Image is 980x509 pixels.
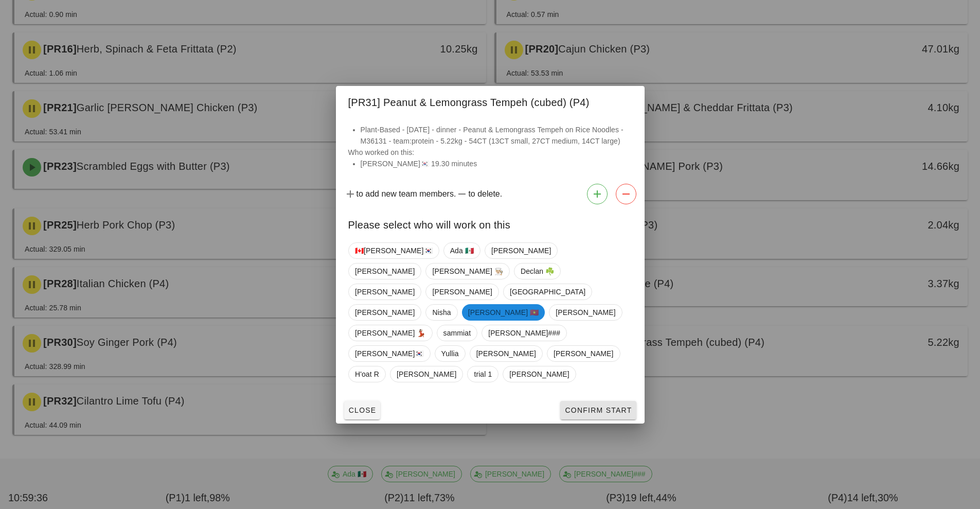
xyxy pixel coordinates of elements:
[344,401,381,419] button: Close
[348,406,377,414] span: Close
[336,180,645,208] div: to add new team members. to delete.
[355,305,415,320] span: [PERSON_NAME]
[491,243,550,258] span: [PERSON_NAME]
[488,325,560,341] span: [PERSON_NAME]###
[564,406,632,414] span: Confirm Start
[355,264,415,279] span: [PERSON_NAME]
[468,304,539,321] span: [PERSON_NAME] 🇻🇳
[361,158,632,169] li: [PERSON_NAME]🇰🇷 19.30 minutes
[336,208,645,238] div: Please select who will work on this
[336,86,645,116] div: [PR31] Peanut & Lemongrass Tempeh (cubed) (P4)
[432,264,503,279] span: [PERSON_NAME] 👨🏼‍🍳
[560,401,636,419] button: Confirm Start
[396,366,456,382] span: [PERSON_NAME]
[432,284,492,300] span: [PERSON_NAME]
[361,124,632,147] li: Plant-Based - [DATE] - dinner - Peanut & Lemongrass Tempeh on Rice Noodles - M36131 - team:protei...
[441,346,458,361] span: Yullia
[432,305,451,320] span: Nisha
[554,346,613,361] span: [PERSON_NAME]
[355,346,424,361] span: [PERSON_NAME]🇰🇷
[476,346,536,361] span: [PERSON_NAME]
[336,124,645,180] div: Who worked on this:
[355,284,415,300] span: [PERSON_NAME]
[355,366,379,382] span: H'oat R
[520,264,554,279] span: Declan ☘️
[450,243,473,258] span: Ada 🇲🇽
[509,284,585,300] span: [GEOGRAPHIC_DATA]
[443,325,471,341] span: sammiat
[509,366,569,382] span: [PERSON_NAME]
[474,366,492,382] span: trial 1
[556,305,615,320] span: [PERSON_NAME]
[355,243,433,258] span: 🇨🇦[PERSON_NAME]🇰🇷
[355,325,426,341] span: [PERSON_NAME] 💃🏽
